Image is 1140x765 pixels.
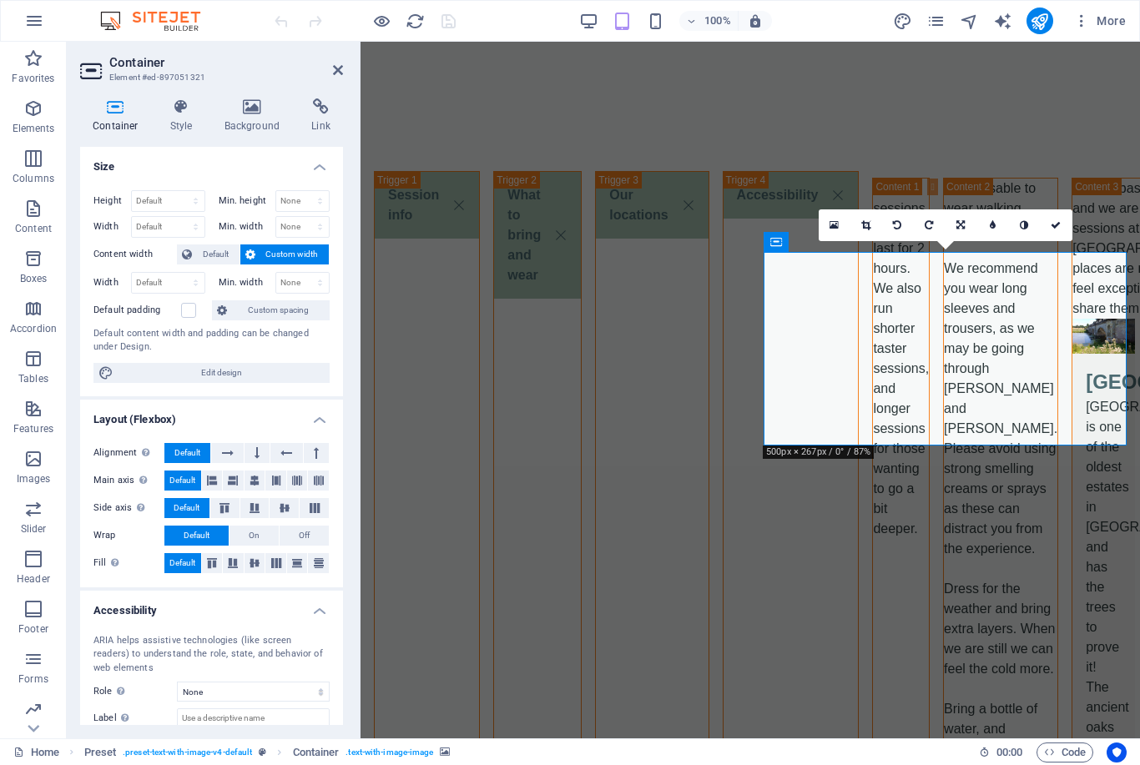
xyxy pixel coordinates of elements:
[406,12,425,31] i: Reload page
[93,708,177,728] label: Label
[164,553,201,573] button: Default
[893,11,913,31] button: design
[679,11,739,31] button: 100%
[704,11,731,31] h6: 100%
[93,553,164,573] label: Fill
[850,209,882,241] a: Crop mode
[212,300,330,320] button: Custom spacing
[93,300,181,320] label: Default padding
[346,742,433,762] span: . text-with-image-image
[119,363,325,383] span: Edit design
[93,443,164,463] label: Alignment
[93,526,164,546] label: Wrap
[93,682,129,702] span: Role
[893,12,912,31] i: Design (Ctrl+Alt+Y)
[169,553,195,573] span: Default
[109,55,343,70] h2: Container
[93,471,164,491] label: Main axis
[13,422,53,435] p: Features
[1030,12,1049,31] i: Publish
[18,672,48,686] p: Forms
[1107,742,1127,762] button: Usercentrics
[109,70,310,85] h3: Element #ed-897051321
[93,196,131,205] label: Height
[164,526,229,546] button: Default
[177,708,330,728] input: Use a descriptive name
[230,526,279,546] button: On
[926,11,946,31] button: pages
[13,742,59,762] a: Click to cancel selection. Double-click to open Pages
[123,742,252,762] span: . preset-text-with-image-v4-default
[158,98,212,133] h4: Style
[1067,8,1132,34] button: More
[96,11,221,31] img: Editor Logo
[17,572,50,586] p: Header
[21,522,47,536] p: Slider
[882,209,914,241] a: Rotate left 90°
[249,526,260,546] span: On
[84,742,117,762] span: Click to select. Double-click to edit
[914,209,946,241] a: Rotate right 90°
[293,742,340,762] span: Click to select. Double-click to edit
[1044,742,1086,762] span: Code
[164,498,209,518] button: Default
[1037,742,1093,762] button: Code
[819,209,850,241] a: Select files from the file manager, stock photos, or upload file(s)
[174,498,199,518] span: Default
[84,742,451,762] nav: breadcrumb
[1009,209,1041,241] a: Greyscale
[280,526,329,546] button: Off
[748,13,763,28] i: On resize automatically adjust zoom level to fit chosen device.
[93,634,330,676] div: ARIA helps assistive technologies (like screen readers) to understand the role, state, and behavi...
[219,278,275,287] label: Min. width
[993,12,1012,31] i: AI Writer
[260,244,325,264] span: Custom width
[960,11,980,31] button: navigator
[219,222,275,231] label: Min. width
[993,11,1013,31] button: text_generator
[240,244,330,264] button: Custom width
[93,327,330,355] div: Default content width and padding can be changed under Design.
[93,244,177,264] label: Content width
[80,98,158,133] h4: Container
[93,222,131,231] label: Width
[926,12,946,31] i: Pages (Ctrl+Alt+S)
[13,122,55,135] p: Elements
[960,12,979,31] i: Navigator
[946,209,977,241] a: Change orientation
[197,244,235,264] span: Default
[93,278,131,287] label: Width
[1027,8,1053,34] button: publish
[93,498,164,518] label: Side axis
[169,471,195,491] span: Default
[18,372,48,385] p: Tables
[80,147,343,177] h4: Size
[440,747,450,757] i: This element contains a background
[174,443,200,463] span: Default
[164,443,210,463] button: Default
[10,322,57,335] p: Accordion
[1041,209,1072,241] a: Confirm ( ⌘ ⏎ )
[15,222,52,235] p: Content
[219,196,275,205] label: Min. height
[18,622,48,636] p: Footer
[996,742,1022,762] span: 00 00
[93,363,330,383] button: Edit design
[13,172,54,185] p: Columns
[371,11,391,31] button: Click here to leave preview mode and continue editing
[17,472,51,486] p: Images
[299,98,343,133] h4: Link
[12,72,54,85] p: Favorites
[20,272,48,285] p: Boxes
[299,526,310,546] span: Off
[1073,13,1126,29] span: More
[80,591,343,621] h4: Accessibility
[177,244,240,264] button: Default
[232,300,325,320] span: Custom spacing
[164,471,201,491] button: Default
[80,400,343,430] h4: Layout (Flexbox)
[184,526,209,546] span: Default
[1008,746,1011,758] span: :
[405,11,425,31] button: reload
[977,209,1009,241] a: Blur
